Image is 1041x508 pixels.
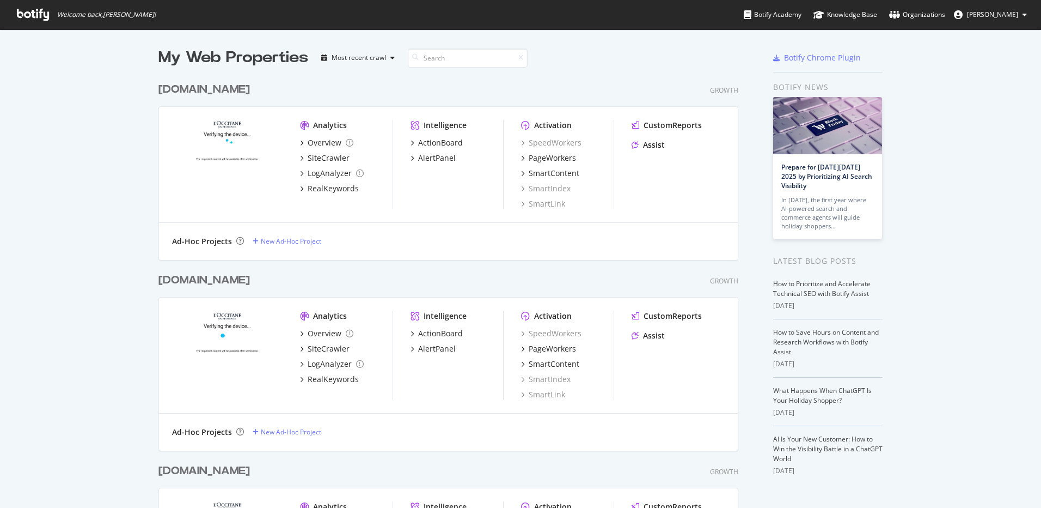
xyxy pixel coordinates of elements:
[773,279,871,298] a: How to Prioritize and Accelerate Technical SEO with Botify Assist
[521,374,571,385] a: SmartIndex
[418,153,456,164] div: AlertPanel
[773,359,883,369] div: [DATE]
[534,120,572,131] div: Activation
[261,427,321,437] div: New Ad-Hoc Project
[744,9,801,20] div: Botify Academy
[158,273,254,288] a: [DOMAIN_NAME]
[308,153,350,164] div: SiteCrawler
[521,153,576,164] a: PageWorkers
[158,463,254,479] a: [DOMAIN_NAME]
[308,343,350,354] div: SiteCrawler
[773,301,883,311] div: [DATE]
[773,255,883,267] div: Latest Blog Posts
[317,49,399,66] button: Most recent crawl
[632,330,665,341] a: Assist
[529,359,579,370] div: SmartContent
[773,434,883,463] a: AI Is Your New Customer: How to Win the Visibility Battle in a ChatGPT World
[784,52,861,63] div: Botify Chrome Plugin
[300,137,353,148] a: Overview
[773,466,883,476] div: [DATE]
[710,467,738,476] div: Growth
[773,81,883,93] div: Botify news
[158,82,254,98] a: [DOMAIN_NAME]
[889,9,945,20] div: Organizations
[945,6,1036,23] button: [PERSON_NAME]
[781,162,872,190] a: Prepare for [DATE][DATE] 2025 by Prioritizing AI Search Visibility
[967,10,1018,19] span: Rebeca Felibert
[308,168,352,179] div: LogAnalyzer
[710,276,738,286] div: Growth
[521,168,579,179] a: SmartContent
[172,311,283,399] img: es.loccitane.com
[710,86,738,95] div: Growth
[644,120,702,131] div: CustomReports
[300,374,359,385] a: RealKeywords
[418,343,456,354] div: AlertPanel
[300,328,353,339] a: Overview
[773,408,883,418] div: [DATE]
[300,183,359,194] a: RealKeywords
[521,137,581,148] a: SpeedWorkers
[158,82,250,98] div: [DOMAIN_NAME]
[411,137,463,148] a: ActionBoard
[308,137,341,148] div: Overview
[158,463,250,479] div: [DOMAIN_NAME]
[308,374,359,385] div: RealKeywords
[644,311,702,322] div: CustomReports
[632,140,665,150] a: Assist
[424,120,467,131] div: Intelligence
[253,237,321,246] a: New Ad-Hoc Project
[521,328,581,339] a: SpeedWorkers
[643,140,665,150] div: Assist
[300,153,350,164] a: SiteCrawler
[411,343,456,354] a: AlertPanel
[418,137,463,148] div: ActionBoard
[529,153,576,164] div: PageWorkers
[308,328,341,339] div: Overview
[521,359,579,370] a: SmartContent
[411,328,463,339] a: ActionBoard
[521,183,571,194] a: SmartIndex
[521,343,576,354] a: PageWorkers
[813,9,877,20] div: Knowledge Base
[529,168,579,179] div: SmartContent
[424,311,467,322] div: Intelligence
[529,343,576,354] div: PageWorkers
[308,183,359,194] div: RealKeywords
[411,153,456,164] a: AlertPanel
[418,328,463,339] div: ActionBoard
[773,52,861,63] a: Botify Chrome Plugin
[632,311,702,322] a: CustomReports
[308,359,352,370] div: LogAnalyzer
[313,311,347,322] div: Analytics
[172,120,283,208] img: uk.loccitane.com
[313,120,347,131] div: Analytics
[261,237,321,246] div: New Ad-Hoc Project
[332,55,386,61] div: Most recent crawl
[773,386,872,405] a: What Happens When ChatGPT Is Your Holiday Shopper?
[521,389,565,400] a: SmartLink
[300,359,364,370] a: LogAnalyzer
[632,120,702,131] a: CustomReports
[57,10,156,19] span: Welcome back, [PERSON_NAME] !
[253,427,321,437] a: New Ad-Hoc Project
[158,273,250,288] div: [DOMAIN_NAME]
[172,427,232,438] div: Ad-Hoc Projects
[643,330,665,341] div: Assist
[408,49,528,68] input: Search
[158,47,308,69] div: My Web Properties
[300,168,364,179] a: LogAnalyzer
[781,196,874,231] div: In [DATE], the first year where AI-powered search and commerce agents will guide holiday shoppers…
[773,97,882,154] img: Prepare for Black Friday 2025 by Prioritizing AI Search Visibility
[521,198,565,209] a: SmartLink
[534,311,572,322] div: Activation
[300,343,350,354] a: SiteCrawler
[773,328,879,356] a: How to Save Hours on Content and Research Workflows with Botify Assist
[172,236,232,247] div: Ad-Hoc Projects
